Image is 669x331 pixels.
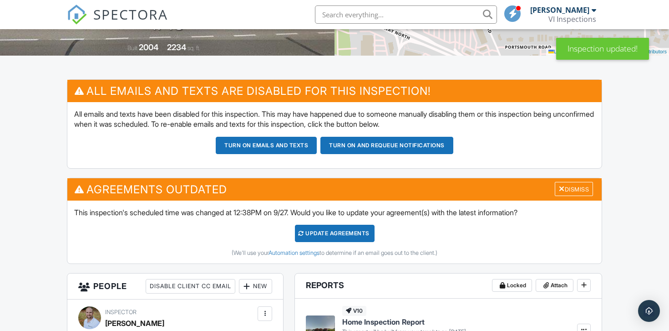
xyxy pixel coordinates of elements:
[548,49,569,54] a: Leaflet
[167,42,186,52] div: 2234
[67,12,168,31] a: SPECTORA
[295,225,375,242] div: Update Agreements
[67,274,283,300] h3: People
[105,309,137,315] span: Inspector
[105,316,164,330] div: [PERSON_NAME]
[74,109,595,129] p: All emails and texts have been disabled for this inspection. This may have happened due to someon...
[638,300,660,322] div: Open Intercom Messenger
[269,249,319,256] a: Automation settings
[67,5,87,25] img: The Best Home Inspection Software - Spectora
[555,182,593,196] div: Dismiss
[216,137,317,154] button: Turn on emails and texts
[530,5,589,15] div: [PERSON_NAME]
[239,279,272,294] div: New
[146,279,235,294] div: Disable Client CC Email
[548,15,596,24] div: VI Inspections
[67,178,602,201] h3: Agreements Outdated
[67,201,602,264] div: This inspection's scheduled time was changed at 12:38PM on 9/27. Would you like to update your ag...
[188,45,200,52] span: sq. ft.
[127,45,137,52] span: Built
[93,5,168,24] span: SPECTORA
[67,80,602,102] h3: All emails and texts are disabled for this inspection!
[74,249,595,257] div: (We'll use your to determine if an email goes out to the client.)
[139,42,158,52] div: 2004
[320,137,453,154] button: Turn on and Requeue Notifications
[556,38,649,60] div: Inspection updated!
[315,5,497,24] input: Search everything...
